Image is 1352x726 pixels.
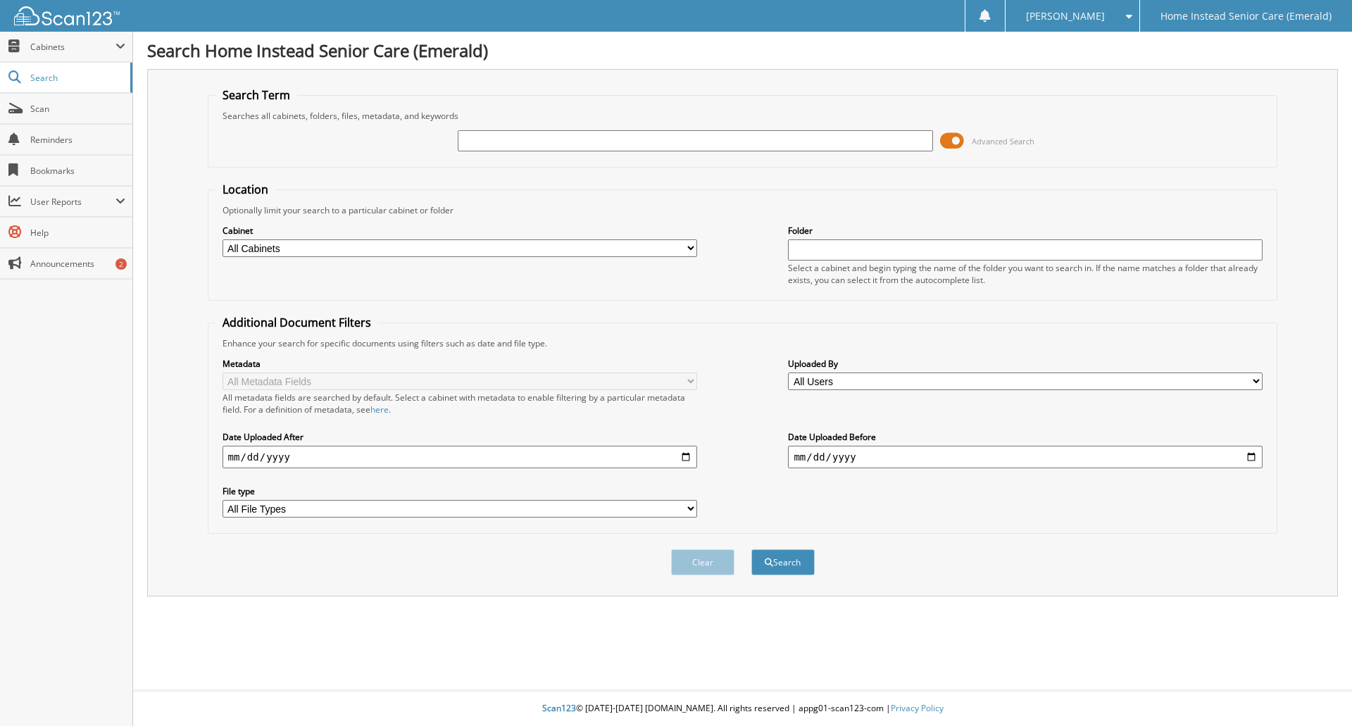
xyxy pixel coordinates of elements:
[30,103,125,115] span: Scan
[1160,12,1332,20] span: Home Instead Senior Care (Emerald)
[788,358,1263,370] label: Uploaded By
[788,225,1263,237] label: Folder
[671,549,734,575] button: Clear
[14,6,120,25] img: scan123-logo-white.svg
[788,431,1263,443] label: Date Uploaded Before
[223,358,697,370] label: Metadata
[30,258,125,270] span: Announcements
[215,337,1270,349] div: Enhance your search for specific documents using filters such as date and file type.
[30,165,125,177] span: Bookmarks
[215,87,297,103] legend: Search Term
[223,392,697,415] div: All metadata fields are searched by default. Select a cabinet with metadata to enable filtering b...
[133,691,1352,726] div: © [DATE]-[DATE] [DOMAIN_NAME]. All rights reserved | appg01-scan123-com |
[891,702,944,714] a: Privacy Policy
[223,446,697,468] input: start
[370,403,389,415] a: here
[30,41,115,53] span: Cabinets
[30,134,125,146] span: Reminders
[215,315,378,330] legend: Additional Document Filters
[223,225,697,237] label: Cabinet
[215,110,1270,122] div: Searches all cabinets, folders, files, metadata, and keywords
[788,262,1263,286] div: Select a cabinet and begin typing the name of the folder you want to search in. If the name match...
[1026,12,1105,20] span: [PERSON_NAME]
[223,485,697,497] label: File type
[30,72,123,84] span: Search
[223,431,697,443] label: Date Uploaded After
[972,136,1034,146] span: Advanced Search
[751,549,815,575] button: Search
[215,182,275,197] legend: Location
[115,258,127,270] div: 2
[215,204,1270,216] div: Optionally limit your search to a particular cabinet or folder
[30,227,125,239] span: Help
[788,446,1263,468] input: end
[30,196,115,208] span: User Reports
[542,702,576,714] span: Scan123
[147,39,1338,62] h1: Search Home Instead Senior Care (Emerald)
